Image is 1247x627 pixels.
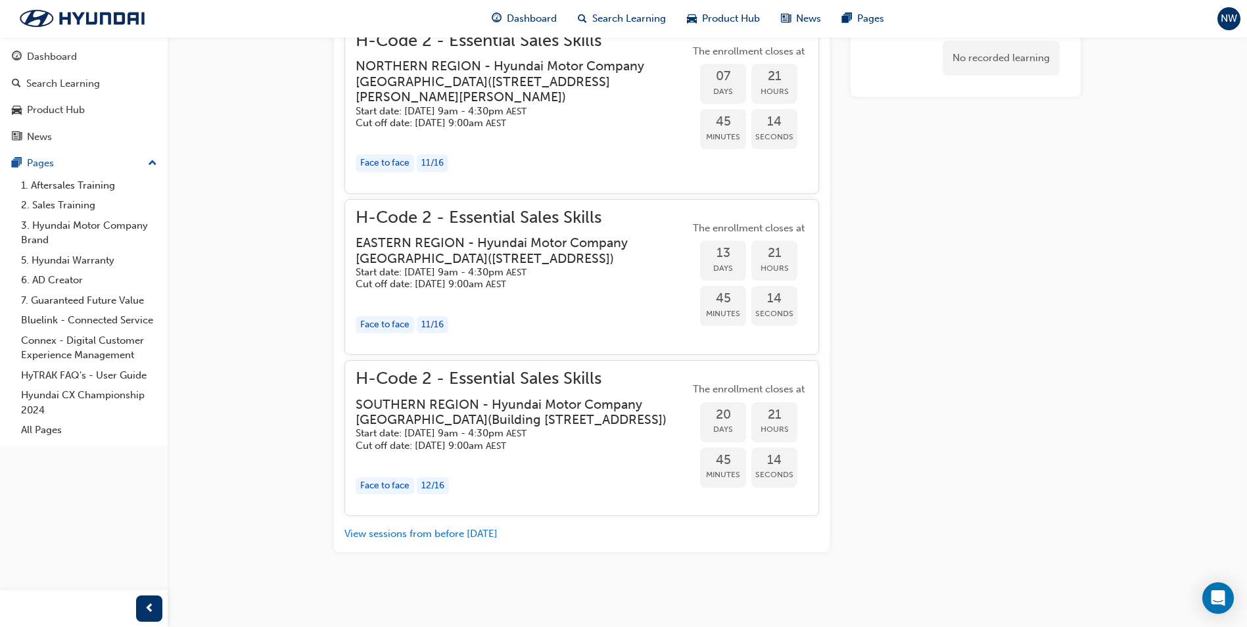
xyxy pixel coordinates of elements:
[27,129,52,145] div: News
[12,131,22,143] span: news-icon
[770,5,832,32] a: news-iconNews
[27,103,85,118] div: Product Hub
[12,78,21,90] span: search-icon
[356,477,414,495] div: Face to face
[356,316,414,334] div: Face to face
[702,11,760,26] span: Product Hub
[506,428,527,439] span: Australian Eastern Standard Time AEST
[16,420,162,440] a: All Pages
[751,261,797,276] span: Hours
[1217,7,1240,30] button: NW
[356,371,808,505] button: H-Code 2 - Essential Sales SkillsSOUTHERN REGION - Hyundai Motor Company [GEOGRAPHIC_DATA](Buildi...
[492,11,502,27] span: guage-icon
[506,267,527,278] span: Australian Eastern Standard Time AEST
[486,118,506,129] span: Australian Eastern Standard Time AEST
[145,601,154,617] span: prev-icon
[832,5,895,32] a: pages-iconPages
[1221,11,1237,26] span: NW
[486,279,506,290] span: Australian Eastern Standard Time AEST
[700,453,746,468] span: 45
[356,278,669,290] h5: Cut off date: [DATE] 9:00am
[356,58,669,104] h3: NORTHERN REGION - Hyundai Motor Company [GEOGRAPHIC_DATA] ( [STREET_ADDRESS][PERSON_NAME][PERSON_...
[356,34,808,183] button: H-Code 2 - Essential Sales SkillsNORTHERN REGION - Hyundai Motor Company [GEOGRAPHIC_DATA]([STREE...
[700,261,746,276] span: Days
[857,11,884,26] span: Pages
[751,246,797,261] span: 21
[5,42,162,151] button: DashboardSearch LearningProduct HubNews
[356,371,690,386] span: H-Code 2 - Essential Sales Skills
[148,155,157,172] span: up-icon
[943,41,1060,76] div: No recorded learning
[5,72,162,96] a: Search Learning
[690,221,808,236] span: The enrollment closes at
[16,310,162,331] a: Bluelink - Connected Service
[356,210,690,225] span: H-Code 2 - Essential Sales Skills
[751,129,797,145] span: Seconds
[687,11,697,27] span: car-icon
[700,467,746,482] span: Minutes
[16,250,162,271] a: 5. Hyundai Warranty
[356,34,690,49] span: H-Code 2 - Essential Sales Skills
[700,114,746,129] span: 45
[481,5,567,32] a: guage-iconDashboard
[12,158,22,170] span: pages-icon
[356,266,669,279] h5: Start date: [DATE] 9am - 4:30pm
[16,270,162,290] a: 6. AD Creator
[417,477,449,495] div: 12 / 16
[700,246,746,261] span: 13
[12,51,22,63] span: guage-icon
[751,467,797,482] span: Seconds
[842,11,852,27] span: pages-icon
[578,11,587,27] span: search-icon
[781,11,791,27] span: news-icon
[356,210,808,344] button: H-Code 2 - Essential Sales SkillsEASTERN REGION - Hyundai Motor Company [GEOGRAPHIC_DATA]([STREET...
[751,407,797,423] span: 21
[27,156,54,171] div: Pages
[751,84,797,99] span: Hours
[751,422,797,437] span: Hours
[16,290,162,311] a: 7. Guaranteed Future Value
[27,49,77,64] div: Dashboard
[700,69,746,84] span: 07
[16,216,162,250] a: 3. Hyundai Motor Company Brand
[16,195,162,216] a: 2. Sales Training
[507,11,557,26] span: Dashboard
[16,331,162,365] a: Connex - Digital Customer Experience Management
[356,235,669,266] h3: EASTERN REGION - Hyundai Motor Company [GEOGRAPHIC_DATA] ( [STREET_ADDRESS] )
[356,397,669,428] h3: SOUTHERN REGION - Hyundai Motor Company [GEOGRAPHIC_DATA] ( Building [STREET_ADDRESS] )
[5,151,162,175] button: Pages
[751,291,797,306] span: 14
[1202,582,1234,614] div: Open Intercom Messenger
[567,5,676,32] a: search-iconSearch Learning
[5,45,162,69] a: Dashboard
[5,125,162,149] a: News
[356,427,669,440] h5: Start date: [DATE] 9am - 4:30pm
[751,114,797,129] span: 14
[16,365,162,386] a: HyTRAK FAQ's - User Guide
[700,422,746,437] span: Days
[356,117,669,129] h5: Cut off date: [DATE] 9:00am
[486,440,506,452] span: Australian Eastern Standard Time AEST
[700,407,746,423] span: 20
[417,316,448,334] div: 11 / 16
[592,11,666,26] span: Search Learning
[690,382,808,397] span: The enrollment closes at
[690,44,808,59] span: The enrollment closes at
[16,175,162,196] a: 1. Aftersales Training
[796,11,821,26] span: News
[751,306,797,321] span: Seconds
[12,104,22,116] span: car-icon
[417,154,448,172] div: 11 / 16
[700,306,746,321] span: Minutes
[7,5,158,32] img: Trak
[751,453,797,468] span: 14
[356,440,669,452] h5: Cut off date: [DATE] 9:00am
[26,76,100,91] div: Search Learning
[506,106,527,117] span: Australian Eastern Standard Time AEST
[344,526,498,542] button: View sessions from before [DATE]
[700,129,746,145] span: Minutes
[356,154,414,172] div: Face to face
[751,69,797,84] span: 21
